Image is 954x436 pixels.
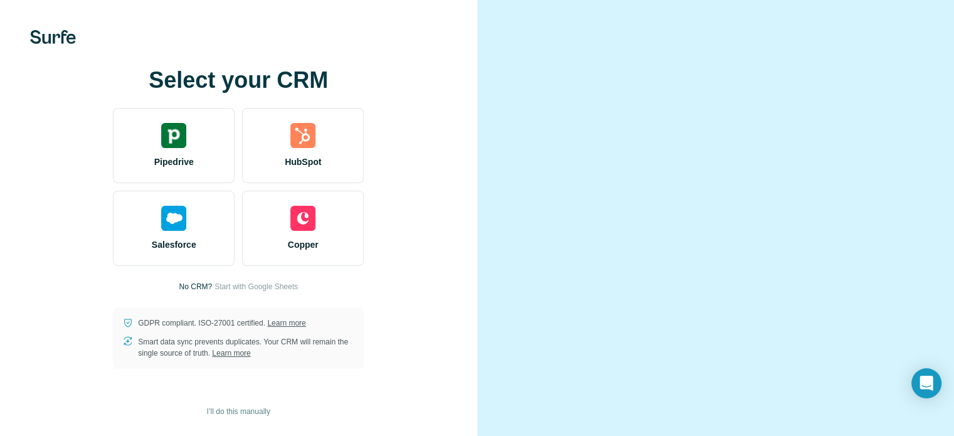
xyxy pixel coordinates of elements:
[138,317,305,329] p: GDPR compliant. ISO-27001 certified.
[290,206,315,231] img: copper's logo
[285,156,321,168] span: HubSpot
[911,368,941,398] div: Open Intercom Messenger
[267,319,305,327] a: Learn more
[215,281,298,292] button: Start with Google Sheets
[152,238,196,251] span: Salesforce
[207,406,270,417] span: I’ll do this manually
[179,281,213,292] p: No CRM?
[113,68,364,93] h1: Select your CRM
[161,206,186,231] img: salesforce's logo
[290,123,315,148] img: hubspot's logo
[154,156,194,168] span: Pipedrive
[212,349,250,358] a: Learn more
[161,123,186,148] img: pipedrive's logo
[138,336,354,359] p: Smart data sync prevents duplicates. Your CRM will remain the single source of truth.
[198,402,279,421] button: I’ll do this manually
[30,30,76,44] img: Surfe's logo
[288,238,319,251] span: Copper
